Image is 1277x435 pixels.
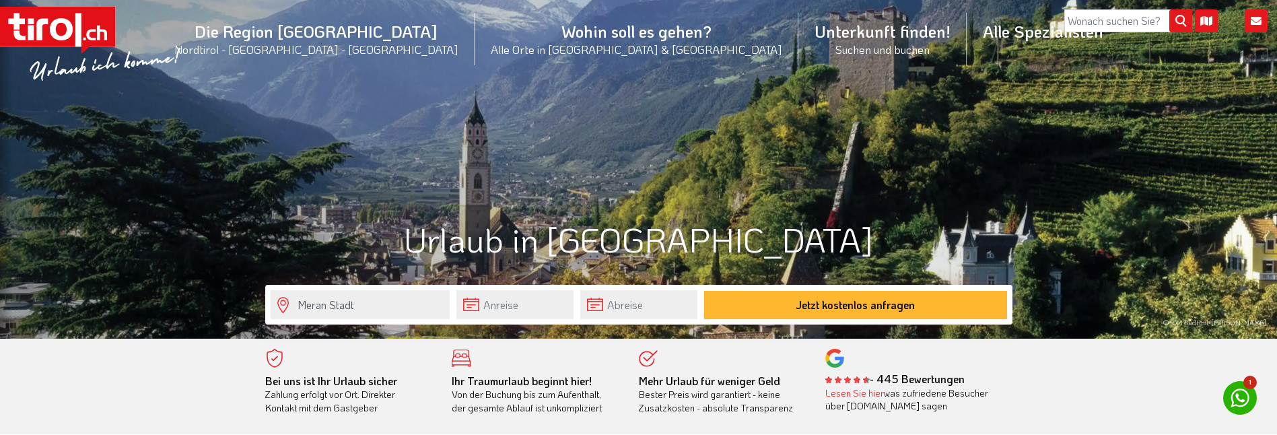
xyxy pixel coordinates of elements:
i: Karte öffnen [1195,9,1218,32]
input: Wonach suchen Sie? [1064,9,1192,32]
a: Alle Spezialisten [967,6,1119,57]
div: Von der Buchung bis zum Aufenthalt, der gesamte Ablauf ist unkompliziert [452,374,619,415]
div: Zahlung erfolgt vor Ort. Direkter Kontakt mit dem Gastgeber [265,374,432,415]
div: Bester Preis wird garantiert - keine Zusatzkosten - absolute Transparenz [639,374,806,415]
i: Kontakt [1245,9,1268,32]
a: Unterkunft finden!Suchen und buchen [798,6,967,71]
input: Anreise [456,290,574,319]
small: Suchen und buchen [815,42,951,57]
span: 1 [1243,376,1257,389]
b: Mehr Urlaub für weniger Geld [639,374,780,388]
b: Ihr Traumurlaub beginnt hier! [452,374,592,388]
b: - 445 Bewertungen [825,372,965,386]
div: was zufriedene Besucher über [DOMAIN_NAME] sagen [825,387,992,413]
small: Nordtirol - [GEOGRAPHIC_DATA] - [GEOGRAPHIC_DATA] [174,42,458,57]
a: Lesen Sie hier [825,387,884,399]
b: Bei uns ist Ihr Urlaub sicher [265,374,397,388]
button: Jetzt kostenlos anfragen [704,291,1007,319]
a: Die Region [GEOGRAPHIC_DATA]Nordtirol - [GEOGRAPHIC_DATA] - [GEOGRAPHIC_DATA] [158,6,475,71]
input: Wo soll's hingehen? [271,290,450,319]
input: Abreise [580,290,697,319]
h1: Urlaub in [GEOGRAPHIC_DATA] [265,221,1012,258]
a: Wohin soll es gehen?Alle Orte in [GEOGRAPHIC_DATA] & [GEOGRAPHIC_DATA] [475,6,798,71]
a: 1 [1223,381,1257,415]
small: Alle Orte in [GEOGRAPHIC_DATA] & [GEOGRAPHIC_DATA] [491,42,782,57]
